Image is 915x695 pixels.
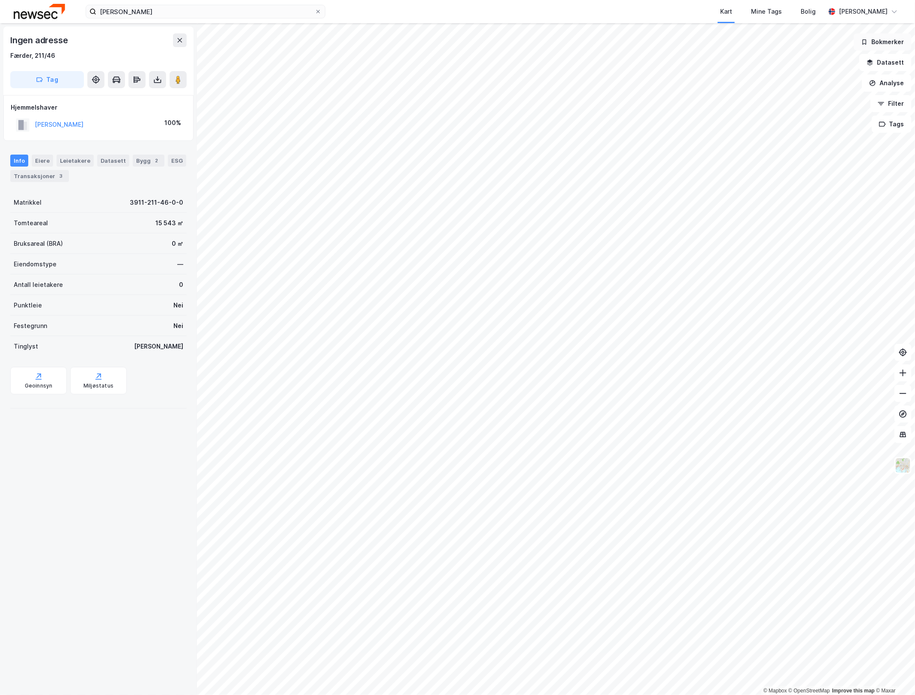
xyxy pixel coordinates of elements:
[83,382,113,389] div: Miljøstatus
[177,259,183,269] div: —
[14,341,38,352] div: Tinglyst
[57,155,94,167] div: Leietakere
[859,54,912,71] button: Datasett
[97,155,129,167] div: Datasett
[14,239,63,249] div: Bruksareal (BRA)
[155,218,183,228] div: 15 543 ㎡
[14,280,63,290] div: Antall leietakere
[862,75,912,92] button: Analyse
[720,6,732,17] div: Kart
[57,172,66,180] div: 3
[801,6,816,17] div: Bolig
[854,33,912,51] button: Bokmerker
[763,688,787,694] a: Mapbox
[14,300,42,310] div: Punktleie
[872,116,912,133] button: Tags
[870,95,912,112] button: Filter
[172,239,183,249] div: 0 ㎡
[10,170,69,182] div: Transaksjoner
[839,6,888,17] div: [PERSON_NAME]
[10,33,69,47] div: Ingen adresse
[872,654,915,695] div: Kontrollprogram for chat
[751,6,782,17] div: Mine Tags
[14,321,47,331] div: Festegrunn
[96,5,315,18] input: Søk på adresse, matrikkel, gårdeiere, leietakere eller personer
[32,155,53,167] div: Eiere
[832,688,875,694] a: Improve this map
[133,155,164,167] div: Bygg
[10,155,28,167] div: Info
[168,155,186,167] div: ESG
[134,341,183,352] div: [PERSON_NAME]
[25,382,53,389] div: Geoinnsyn
[173,321,183,331] div: Nei
[10,51,55,61] div: Færder, 211/46
[179,280,183,290] div: 0
[872,654,915,695] iframe: Chat Widget
[14,218,48,228] div: Tomteareal
[14,197,42,208] div: Matrikkel
[130,197,183,208] div: 3911-211-46-0-0
[173,300,183,310] div: Nei
[895,457,911,474] img: Z
[14,4,65,19] img: newsec-logo.f6e21ccffca1b3a03d2d.png
[14,259,57,269] div: Eiendomstype
[789,688,830,694] a: OpenStreetMap
[10,71,84,88] button: Tag
[152,156,161,165] div: 2
[11,102,186,113] div: Hjemmelshaver
[164,118,181,128] div: 100%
